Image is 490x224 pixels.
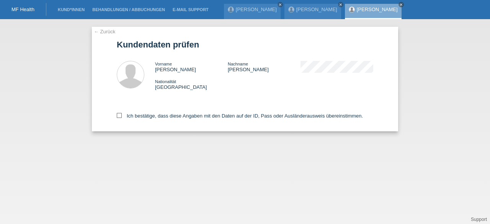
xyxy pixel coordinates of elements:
i: close [399,3,403,7]
h1: Kundendaten prüfen [117,40,373,49]
span: Nachname [228,62,248,66]
a: close [399,2,404,7]
a: ← Zurück [94,29,115,34]
a: close [338,2,343,7]
a: MF Health [11,7,34,12]
a: E-Mail Support [169,7,212,12]
a: Kund*innen [54,7,88,12]
a: Support [471,217,487,222]
i: close [339,3,343,7]
span: Nationalität [155,79,176,84]
div: [PERSON_NAME] [155,61,228,72]
i: close [278,3,282,7]
a: [PERSON_NAME] [357,7,398,12]
a: Behandlungen / Abbuchungen [88,7,169,12]
a: [PERSON_NAME] [296,7,337,12]
label: Ich bestätige, dass diese Angaben mit den Daten auf der ID, Pass oder Ausländerausweis übereinsti... [117,113,363,119]
a: close [278,2,283,7]
div: [PERSON_NAME] [228,61,301,72]
div: [GEOGRAPHIC_DATA] [155,78,228,90]
span: Vorname [155,62,172,66]
a: [PERSON_NAME] [236,7,277,12]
